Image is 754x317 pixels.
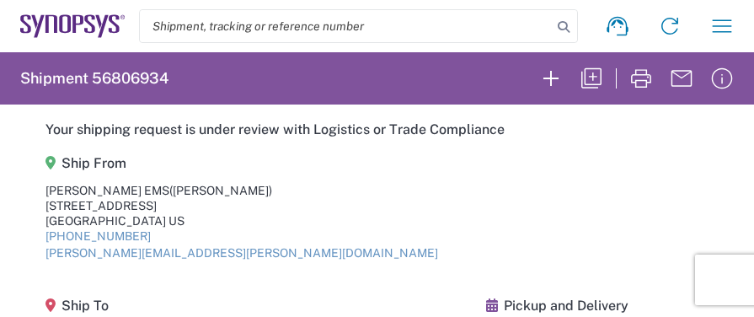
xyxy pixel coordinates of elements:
[169,184,272,197] span: ([PERSON_NAME])
[45,246,438,260] a: [PERSON_NAME][EMAIL_ADDRESS][PERSON_NAME][DOMAIN_NAME]
[140,10,552,42] input: Shipment, tracking or reference number
[45,155,438,171] h5: Ship From
[20,68,168,89] h2: Shipment 56806934
[45,298,342,314] h5: Ship To
[45,198,438,213] div: [STREET_ADDRESS]
[45,213,438,228] div: [GEOGRAPHIC_DATA] US
[486,298,709,314] h5: Pickup and Delivery
[45,121,709,137] h5: Your shipping request is under review with Logistics or Trade Compliance
[45,183,438,198] div: [PERSON_NAME] EMS
[45,229,151,243] a: [PHONE_NUMBER]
